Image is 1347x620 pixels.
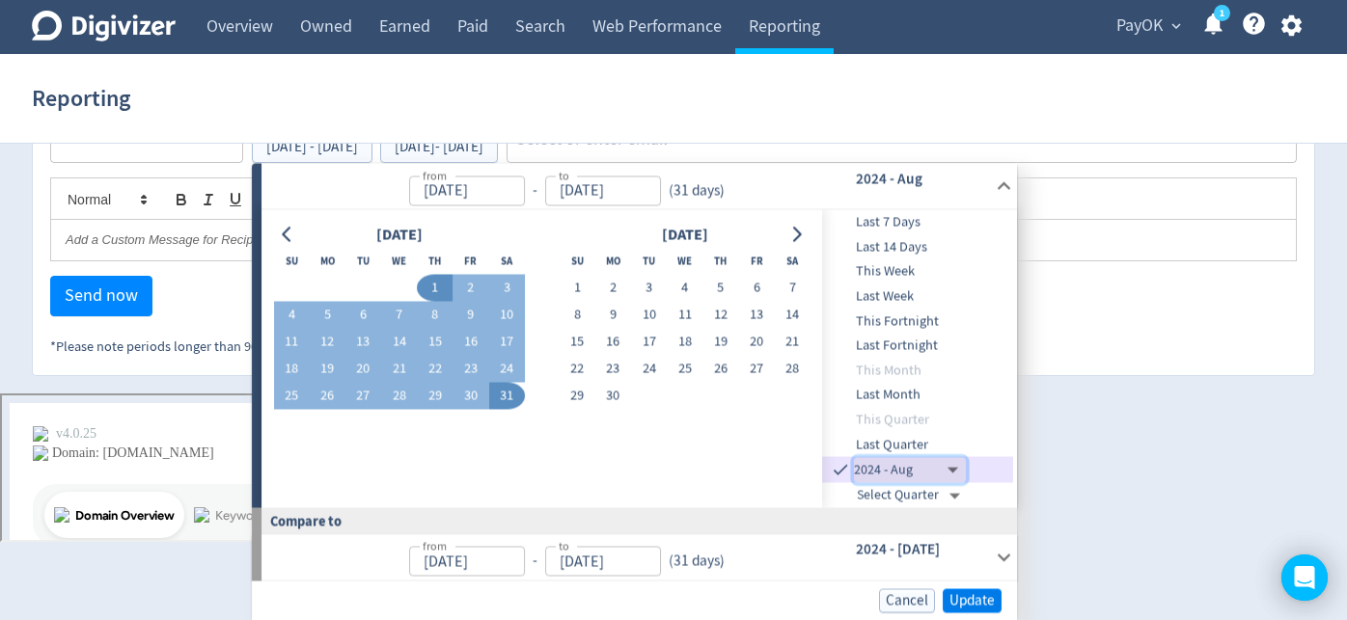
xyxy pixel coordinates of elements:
button: 11 [667,302,702,329]
button: 1 [560,275,595,302]
button: 6 [738,275,774,302]
button: 27 [738,356,774,383]
button: 30 [453,383,488,410]
nav: presets [822,210,1013,508]
th: Wednesday [381,248,417,275]
button: 6 [345,302,381,329]
span: Last 14 Days [822,236,1013,257]
div: Last Week [822,284,1013,310]
button: PayOK [1110,11,1186,41]
button: 30 [595,383,631,410]
button: 27 [345,383,381,410]
button: 20 [345,356,381,383]
th: Monday [310,248,345,275]
small: *Please note periods longer than 90 days may time out [50,337,369,356]
div: v 4.0.25 [54,31,95,46]
h6: 2024 - Aug [856,167,988,190]
div: ( 31 days ) [661,179,732,202]
div: from-to(31 days)2024 - Aug [261,210,1017,508]
button: 14 [381,329,417,356]
th: Thursday [702,248,738,275]
div: Domain: [DOMAIN_NAME] [50,50,212,66]
h6: 2024 - [DATE] [856,538,988,561]
div: Last Month [822,383,1013,408]
button: 8 [560,302,595,329]
button: 5 [310,302,345,329]
div: ( 31 days ) [661,551,725,573]
div: [DATE] [371,222,428,248]
label: from [423,167,447,183]
button: 9 [595,302,631,329]
div: Last Quarter [822,432,1013,457]
th: Wednesday [667,248,702,275]
label: from [423,538,447,554]
text: 1 [1220,7,1224,20]
th: Sunday [274,248,310,275]
div: from-to(31 days)2024 - Aug [261,164,1017,210]
button: Go to previous month [274,221,302,248]
div: This Week [822,259,1013,284]
div: 2024 - Aug [854,457,966,482]
button: 3 [631,275,667,302]
div: - [525,551,545,573]
button: 19 [310,356,345,383]
span: Last Quarter [822,434,1013,455]
img: tab_keywords_by_traffic_grey.svg [192,112,207,127]
span: expand_more [1168,17,1185,35]
button: 25 [667,356,702,383]
button: 16 [595,329,631,356]
img: tab_domain_overview_orange.svg [52,112,68,127]
button: 15 [417,329,453,356]
button: 1 [417,275,453,302]
button: 11 [274,329,310,356]
div: [DATE] - [DATE] [395,140,483,154]
span: PayOK [1116,11,1163,41]
button: 26 [310,383,345,410]
button: 4 [667,275,702,302]
button: 24 [631,356,667,383]
button: 28 [775,356,811,383]
button: 3 [489,275,525,302]
img: logo_orange.svg [31,31,46,46]
button: 10 [631,302,667,329]
button: 9 [453,302,488,329]
button: Update [943,588,1002,612]
button: 2 [453,275,488,302]
button: 29 [560,383,595,410]
th: Sunday [560,248,595,275]
button: 24 [489,356,525,383]
th: Thursday [417,248,453,275]
button: 31 [489,383,525,410]
div: - [525,179,545,202]
span: This Week [822,261,1013,283]
button: 4 [274,302,310,329]
span: Update [949,593,995,607]
span: Last Week [822,286,1013,308]
button: 26 [702,356,738,383]
div: Last 7 Days [822,210,1013,235]
button: 23 [453,356,488,383]
div: Open Intercom Messenger [1281,554,1328,601]
button: 25 [274,383,310,410]
button: 17 [631,329,667,356]
div: Last 14 Days [822,234,1013,259]
div: Keywords by Traffic [213,114,325,126]
button: 12 [702,302,738,329]
div: Compare to [252,508,1017,534]
div: [DATE] [656,222,714,248]
button: 8 [417,302,453,329]
button: 15 [560,329,595,356]
button: 14 [775,302,811,329]
button: Go to next month [783,221,811,248]
button: 5 [702,275,738,302]
div: This Fortnight [822,309,1013,334]
span: Last Fortnight [822,336,1013,357]
button: 20 [738,329,774,356]
button: 7 [775,275,811,302]
th: Saturday [489,248,525,275]
button: 7 [381,302,417,329]
span: Last 7 Days [822,212,1013,233]
button: 22 [417,356,453,383]
label: to [559,538,569,554]
button: 21 [381,356,417,383]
